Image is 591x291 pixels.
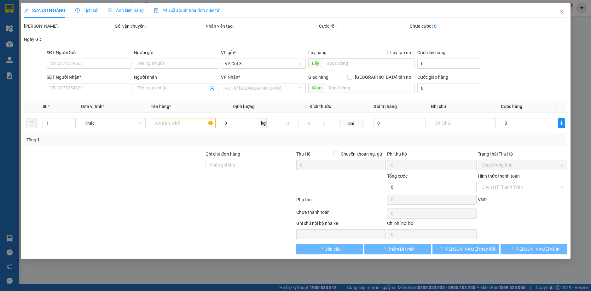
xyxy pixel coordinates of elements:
input: C [320,120,339,127]
div: Phụ thu [296,196,386,207]
div: Cước rồi : [319,23,408,30]
span: Lịch sử [75,8,98,13]
div: Chưa thanh toán [296,209,386,220]
input: Ghi Chú [431,118,495,128]
span: Ảnh kiện hàng [108,8,144,13]
span: Giao hàng [308,75,328,80]
label: Cước lấy hàng [417,50,445,55]
div: SĐT Người Gửi [47,49,131,56]
div: Người gửi [134,49,218,56]
span: Yêu cầu xuất hóa đơn điện tử [154,8,220,13]
span: VND [478,197,486,202]
span: Định lượng [233,104,255,109]
input: Cước giao hàng [417,83,480,93]
span: loading [508,247,515,251]
input: Dọc đường [325,83,414,93]
div: Chưa cước : [409,23,499,30]
input: R [298,120,320,127]
span: cm [339,120,363,127]
span: Kích thước [309,104,331,109]
span: Giá trị hàng [374,104,397,109]
div: Gói vận chuyển: [115,23,204,30]
span: Chuyển khoản ng. gửi [338,151,385,157]
span: clock-circle [75,8,80,13]
span: Khác [84,118,142,128]
div: Nhân viên tạo: [206,23,318,30]
span: loading [381,247,388,251]
span: Thu Hộ [296,151,310,157]
div: Chi phí nội bộ [387,220,476,229]
button: Yêu cầu [296,244,363,254]
span: up [70,119,74,123]
button: [PERSON_NAME] thay đổi [432,244,499,254]
div: VP gửi [221,49,306,56]
div: Ghi chú nội bộ nhà xe [296,220,385,229]
button: delete [26,118,37,128]
span: Lấy [308,58,322,68]
input: VD: Bàn, Ghế [151,118,216,128]
span: [GEOGRAPHIC_DATA] tận nơi [352,74,414,81]
span: user-add [210,86,215,91]
div: Trạng thái Thu Hộ [478,151,567,157]
span: Thêm ĐH mới [388,246,414,253]
span: Giao [308,83,325,93]
span: picture [108,8,112,13]
span: plus [558,121,564,126]
label: Cước giao hàng [417,75,448,80]
span: Cước hàng [501,104,522,109]
input: Dọc đường [322,58,414,68]
span: edit [24,8,28,13]
span: loading [437,247,444,251]
input: Cước lấy hàng [417,59,480,69]
button: Thêm ĐH mới [364,244,431,254]
span: close [559,9,564,14]
label: Hình thức thanh toán [478,174,519,179]
div: Phí thu hộ [387,151,476,160]
span: loading [318,247,325,251]
span: Increase Value [68,118,75,123]
span: Đơn vị tính [81,104,104,109]
input: Ghi chú đơn hàng [206,160,295,170]
span: VP Nhận [221,75,238,80]
span: Tổng cước [387,174,407,179]
div: Ngày GD: [24,36,113,43]
span: kg [260,118,267,128]
img: icon [154,8,159,13]
span: [PERSON_NAME] thay đổi [444,246,495,253]
span: Decrease Value [68,123,75,128]
input: D [277,120,298,127]
span: VP Cột 8 [225,59,302,68]
th: Ghi chú [428,100,498,113]
span: SL [43,104,48,109]
span: SỬA ĐƠN HÀNG [24,8,65,13]
b: 0 [434,24,436,29]
div: Tổng: 1 [26,136,228,143]
span: Yêu cầu [325,246,341,253]
div: SĐT Người Nhận [47,74,131,81]
span: Tên hàng [151,104,171,109]
div: Người nhận [134,74,218,81]
div: [PERSON_NAME]: [24,23,113,30]
label: Ghi chú đơn hàng [206,151,240,157]
button: Close [553,3,570,21]
span: Lấy tận nơi [387,49,414,56]
span: Chọn trạng thái [481,160,563,170]
span: Lấy hàng [308,50,326,55]
button: [PERSON_NAME] và In [500,244,567,254]
button: plus [558,118,565,128]
span: down [70,124,74,128]
span: [PERSON_NAME] và In [515,246,559,253]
